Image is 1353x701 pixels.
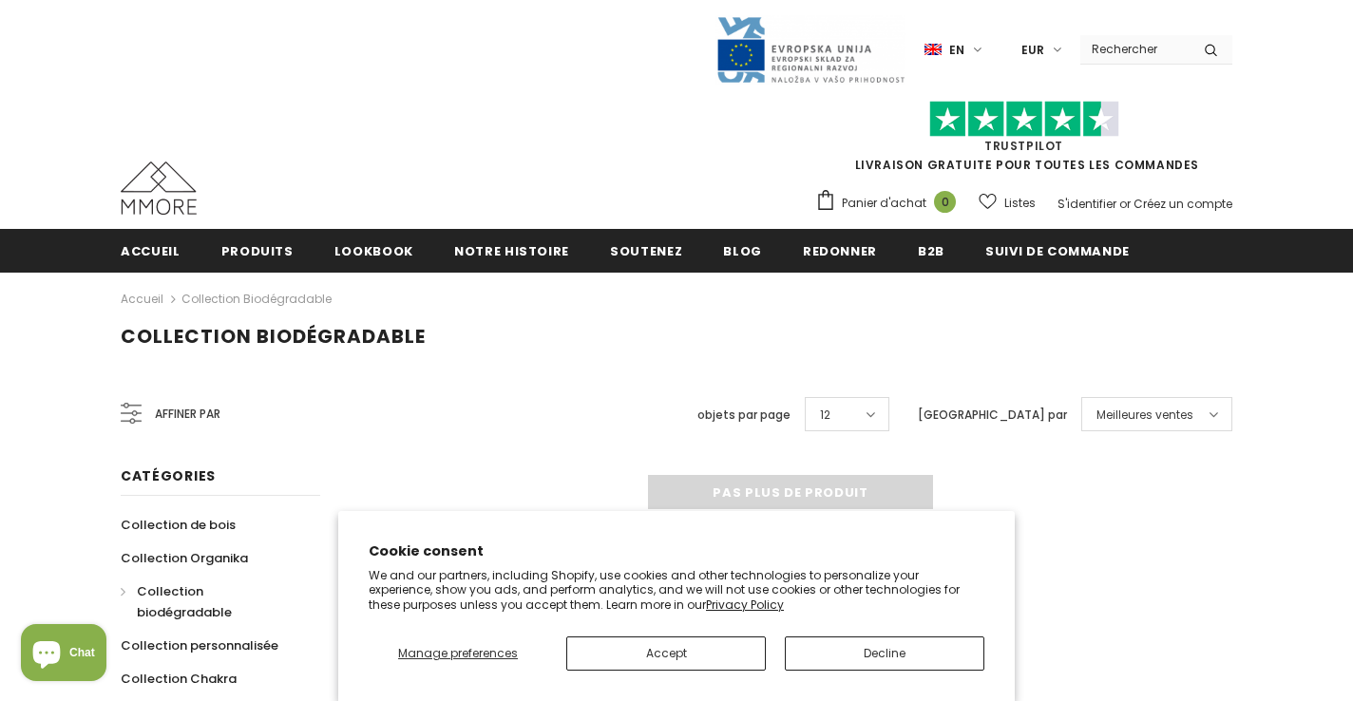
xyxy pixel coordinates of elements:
[984,138,1063,154] a: TrustPilot
[221,229,294,272] a: Produits
[121,549,248,567] span: Collection Organika
[979,186,1036,219] a: Listes
[454,229,569,272] a: Notre histoire
[221,242,294,260] span: Produits
[842,194,926,213] span: Panier d'achat
[929,101,1119,138] img: Faites confiance aux étoiles pilotes
[815,109,1232,173] span: LIVRAISON GRATUITE POUR TOUTES LES COMMANDES
[121,508,236,541] a: Collection de bois
[334,229,413,272] a: Lookbook
[1119,196,1131,212] span: or
[121,161,197,215] img: Cas MMORE
[454,242,569,260] span: Notre histoire
[803,242,877,260] span: Redonner
[15,624,112,686] inbox-online-store-chat: Shopify online store chat
[121,466,216,485] span: Catégories
[985,242,1130,260] span: Suivi de commande
[155,404,220,425] span: Affiner par
[121,229,181,272] a: Accueil
[566,636,766,671] button: Accept
[121,541,248,575] a: Collection Organika
[918,406,1067,425] label: [GEOGRAPHIC_DATA] par
[949,41,964,60] span: en
[369,636,547,671] button: Manage preferences
[334,242,413,260] span: Lookbook
[121,323,426,350] span: Collection biodégradable
[121,288,163,311] a: Accueil
[785,636,984,671] button: Decline
[1021,41,1044,60] span: EUR
[1004,194,1036,213] span: Listes
[137,582,232,621] span: Collection biodégradable
[121,629,278,662] a: Collection personnalisée
[723,242,762,260] span: Blog
[706,597,784,613] a: Privacy Policy
[121,516,236,534] span: Collection de bois
[1058,196,1116,212] a: S'identifier
[820,406,830,425] span: 12
[610,229,682,272] a: soutenez
[610,242,682,260] span: soutenez
[918,229,944,272] a: B2B
[121,242,181,260] span: Accueil
[1080,35,1190,63] input: Search Site
[121,575,299,629] a: Collection biodégradable
[985,229,1130,272] a: Suivi de commande
[181,291,332,307] a: Collection biodégradable
[398,645,518,661] span: Manage preferences
[697,406,791,425] label: objets par page
[369,541,984,561] h2: Cookie consent
[723,229,762,272] a: Blog
[121,670,237,688] span: Collection Chakra
[924,42,942,58] img: i-lang-1.png
[1134,196,1232,212] a: Créez un compte
[815,189,965,218] a: Panier d'achat 0
[715,41,905,57] a: Javni Razpis
[918,242,944,260] span: B2B
[369,568,984,613] p: We and our partners, including Shopify, use cookies and other technologies to personalize your ex...
[715,15,905,85] img: Javni Razpis
[934,191,956,213] span: 0
[1096,406,1193,425] span: Meilleures ventes
[121,662,237,695] a: Collection Chakra
[803,229,877,272] a: Redonner
[121,636,278,654] span: Collection personnalisée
